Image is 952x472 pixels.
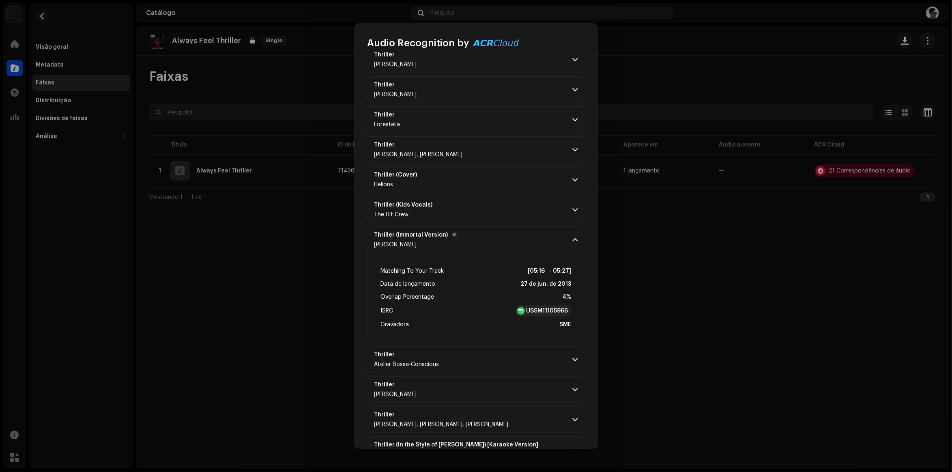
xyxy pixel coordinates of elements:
[381,279,436,289] span: Data de lançamento
[367,436,585,463] p-accordion-header: Thriller (In the Style of [PERSON_NAME]) [Karaoke Version]
[374,172,417,178] strong: Thriller (Cover)
[374,362,439,367] span: Atelier Bossa-Conscious
[563,292,572,302] strong: 4%
[374,212,409,218] span: The Hit Crew
[367,136,585,163] p-accordion-header: Thriller[PERSON_NAME], [PERSON_NAME]
[374,412,395,418] strong: Thriller
[367,346,585,373] p-accordion-header: ThrillerAtelier Bossa-Conscious
[374,412,509,418] span: Thriller
[374,82,395,88] strong: Thriller
[374,142,463,148] span: Thriller
[374,232,448,238] strong: Thriller (Immortal Version)
[367,253,585,343] p-accordion-content: Thriller (Immortal Version)[PERSON_NAME]
[367,106,585,133] p-accordion-header: ThrillerForestella
[374,351,395,358] strong: Thriller
[374,142,395,148] strong: Thriller
[381,320,409,330] span: Gravadora
[374,422,509,427] span: Myles Frost, Christian Wilson, Quentin Earl Darrington
[367,37,469,50] span: Audio Recognition by
[374,52,417,58] span: Thriller
[381,292,434,302] span: Overlap Percentage
[374,351,439,358] span: Thriller
[374,122,400,127] span: Forestella
[374,381,395,388] strong: Thriller
[374,112,395,118] strong: Thriller
[367,406,585,433] p-accordion-header: Thriller[PERSON_NAME], [PERSON_NAME], [PERSON_NAME]
[374,232,458,238] span: Thriller (Immortal Version)
[367,76,585,103] p-accordion-header: Thriller[PERSON_NAME]
[560,320,572,330] strong: SME
[374,112,405,118] span: Thriller
[374,242,417,248] span: Michael Jackson
[374,172,427,178] span: Thriller (Cover)
[367,196,585,223] p-accordion-header: Thriller (Kids Vocals)The Hit Crew
[367,166,585,193] p-accordion-header: Thriller (Cover)Helions
[381,306,393,316] span: ISRC
[367,376,585,403] p-accordion-header: Thriller[PERSON_NAME]
[521,279,572,289] strong: 27 de jun. de 2013
[374,202,443,208] span: Thriller (Kids Vocals)
[374,442,539,448] strong: Thriller (In the Style of [PERSON_NAME]) [Karaoke Version]
[528,266,572,276] strong: [05:16 → 05:27]
[367,46,585,73] p-accordion-header: Thriller[PERSON_NAME]
[374,392,417,397] span: Mackenzie Morgan
[374,182,393,188] span: Helions
[374,202,433,208] strong: Thriller (Kids Vocals)
[374,152,463,157] span: Erich Kunzel, Cincinnati Pops Orchestra
[374,62,417,67] span: Tóth Gabi
[367,226,585,253] p-accordion-header: Thriller (Immortal Version)[PERSON_NAME]
[374,92,417,97] span: Gabriella Tóth
[374,442,548,448] span: Thriller (In the Style of Michael Jackson) [Karaoke Version]
[381,266,444,276] span: Matching To Your Track
[374,381,417,388] span: Thriller
[374,82,417,88] span: Thriller
[374,52,395,58] strong: Thriller
[527,307,568,315] strong: USSM11105966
